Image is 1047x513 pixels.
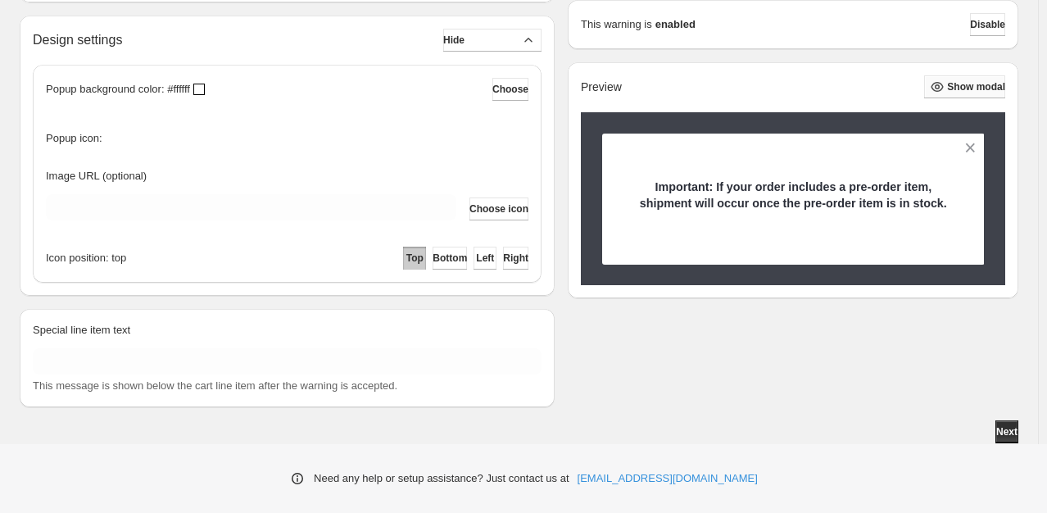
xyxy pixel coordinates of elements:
span: Image URL (optional) [46,170,147,182]
span: Next [996,425,1018,438]
a: [EMAIL_ADDRESS][DOMAIN_NAME] [578,470,758,487]
span: Special line item text [33,324,130,336]
strong: Important: If your order includes a pre-order item, shipment will occur once the pre-order item i... [640,180,947,210]
span: Bottom [433,252,467,265]
span: This message is shown below the cart line item after the warning is accepted. [33,379,397,392]
p: Popup background color: #ffffff [46,81,190,98]
span: Hide [443,34,465,47]
span: Show modal [947,80,1005,93]
p: This warning is [581,16,652,33]
button: Bottom [433,247,467,270]
button: Show modal [924,75,1005,98]
span: Popup icon: [46,130,102,147]
span: Choose [492,83,528,96]
span: Disable [970,18,1005,31]
strong: enabled [655,16,696,33]
h2: Preview [581,80,622,94]
button: Top [403,247,426,270]
button: Hide [443,29,542,52]
button: Choose icon [469,197,528,220]
button: Right [503,247,528,270]
button: Disable [970,13,1005,36]
button: Next [995,420,1018,443]
body: Rich Text Area. Press ALT-0 for help. [7,13,501,43]
span: Right [503,252,528,265]
span: Left [476,252,494,265]
span: Icon position: top [46,250,126,266]
h2: Design settings [33,32,122,48]
button: Choose [492,78,528,101]
span: Choose icon [469,202,528,216]
button: Left [474,247,496,270]
span: Top [406,252,424,265]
